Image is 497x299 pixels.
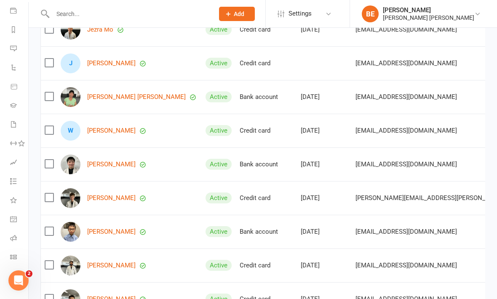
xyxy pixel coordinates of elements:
[219,7,255,21] button: Add
[10,21,29,40] a: Reports
[87,161,136,168] a: [PERSON_NAME]
[383,6,474,14] div: [PERSON_NAME]
[61,188,80,208] img: Carter
[206,159,232,170] div: Active
[26,270,32,277] span: 2
[87,228,136,235] a: [PERSON_NAME]
[206,260,232,271] div: Active
[240,60,293,67] div: Credit card
[61,222,80,242] img: Duncan
[61,87,80,107] img: Thi Phuong Thao
[61,155,80,174] img: JARED
[355,123,457,139] span: [EMAIL_ADDRESS][DOMAIN_NAME]
[10,248,29,267] a: Class kiosk mode
[355,257,457,273] span: [EMAIL_ADDRESS][DOMAIN_NAME]
[362,5,379,22] div: BE
[206,24,232,35] div: Active
[355,21,457,37] span: [EMAIL_ADDRESS][DOMAIN_NAME]
[87,127,136,134] a: [PERSON_NAME]
[206,91,232,102] div: Active
[10,192,29,211] a: What's New
[61,53,80,73] div: Jerron
[10,2,29,21] a: Payments
[383,14,474,21] div: [PERSON_NAME] [PERSON_NAME]
[206,226,232,237] div: Active
[301,195,348,202] div: [DATE]
[87,195,136,202] a: [PERSON_NAME]
[8,270,29,291] iframe: Intercom live chat
[240,127,293,134] div: Credit card
[87,93,186,101] a: [PERSON_NAME] [PERSON_NAME]
[61,121,80,141] div: Wesley
[240,26,293,33] div: Credit card
[355,156,457,172] span: [EMAIL_ADDRESS][DOMAIN_NAME]
[61,20,80,40] img: Jezra
[355,224,457,240] span: [EMAIL_ADDRESS][DOMAIN_NAME]
[240,262,293,269] div: Credit card
[301,228,348,235] div: [DATE]
[50,8,208,20] input: Search...
[301,26,348,33] div: [DATE]
[301,93,348,101] div: [DATE]
[289,4,312,23] span: Settings
[206,125,232,136] div: Active
[10,154,29,173] a: Assessments
[301,127,348,134] div: [DATE]
[355,89,457,105] span: [EMAIL_ADDRESS][DOMAIN_NAME]
[206,192,232,203] div: Active
[301,262,348,269] div: [DATE]
[10,230,29,248] a: Roll call kiosk mode
[87,60,136,67] a: [PERSON_NAME]
[10,78,29,97] a: Product Sales
[61,256,80,275] img: Sachin
[240,93,293,101] div: Bank account
[87,26,113,33] a: Jezra Mo
[240,195,293,202] div: Credit card
[355,55,457,71] span: [EMAIL_ADDRESS][DOMAIN_NAME]
[87,262,136,269] a: [PERSON_NAME]
[240,228,293,235] div: Bank account
[240,161,293,168] div: Bank account
[301,161,348,168] div: [DATE]
[234,11,244,17] span: Add
[10,211,29,230] a: General attendance kiosk mode
[206,58,232,69] div: Active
